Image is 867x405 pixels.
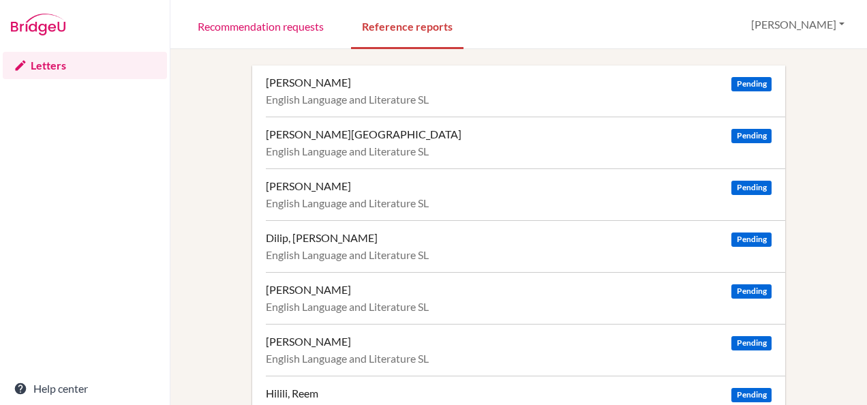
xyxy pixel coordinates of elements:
[266,300,772,314] div: English Language and Literature SL
[266,65,785,117] a: [PERSON_NAME] Pending English Language and Literature SL
[266,220,785,272] a: Dilip, [PERSON_NAME] Pending English Language and Literature SL
[266,168,785,220] a: [PERSON_NAME] Pending English Language and Literature SL
[3,52,167,79] a: Letters
[187,2,335,49] a: Recommendation requests
[266,283,351,297] div: [PERSON_NAME]
[731,181,771,195] span: Pending
[266,335,351,348] div: [PERSON_NAME]
[3,375,167,402] a: Help center
[266,196,772,210] div: English Language and Literature SL
[11,14,65,35] img: Bridge-U
[266,248,772,262] div: English Language and Literature SL
[266,117,785,168] a: [PERSON_NAME][GEOGRAPHIC_DATA] Pending English Language and Literature SL
[266,231,378,245] div: Dilip, [PERSON_NAME]
[266,272,785,324] a: [PERSON_NAME] Pending English Language and Literature SL
[266,387,318,400] div: Hilili, Reem
[745,12,851,37] button: [PERSON_NAME]
[731,284,771,299] span: Pending
[266,145,772,158] div: English Language and Literature SL
[351,2,463,49] a: Reference reports
[731,388,771,402] span: Pending
[266,127,461,141] div: [PERSON_NAME][GEOGRAPHIC_DATA]
[731,77,771,91] span: Pending
[266,179,351,193] div: [PERSON_NAME]
[266,93,772,106] div: English Language and Literature SL
[731,232,771,247] span: Pending
[266,76,351,89] div: [PERSON_NAME]
[266,324,785,376] a: [PERSON_NAME] Pending English Language and Literature SL
[731,336,771,350] span: Pending
[731,129,771,143] span: Pending
[266,352,772,365] div: English Language and Literature SL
